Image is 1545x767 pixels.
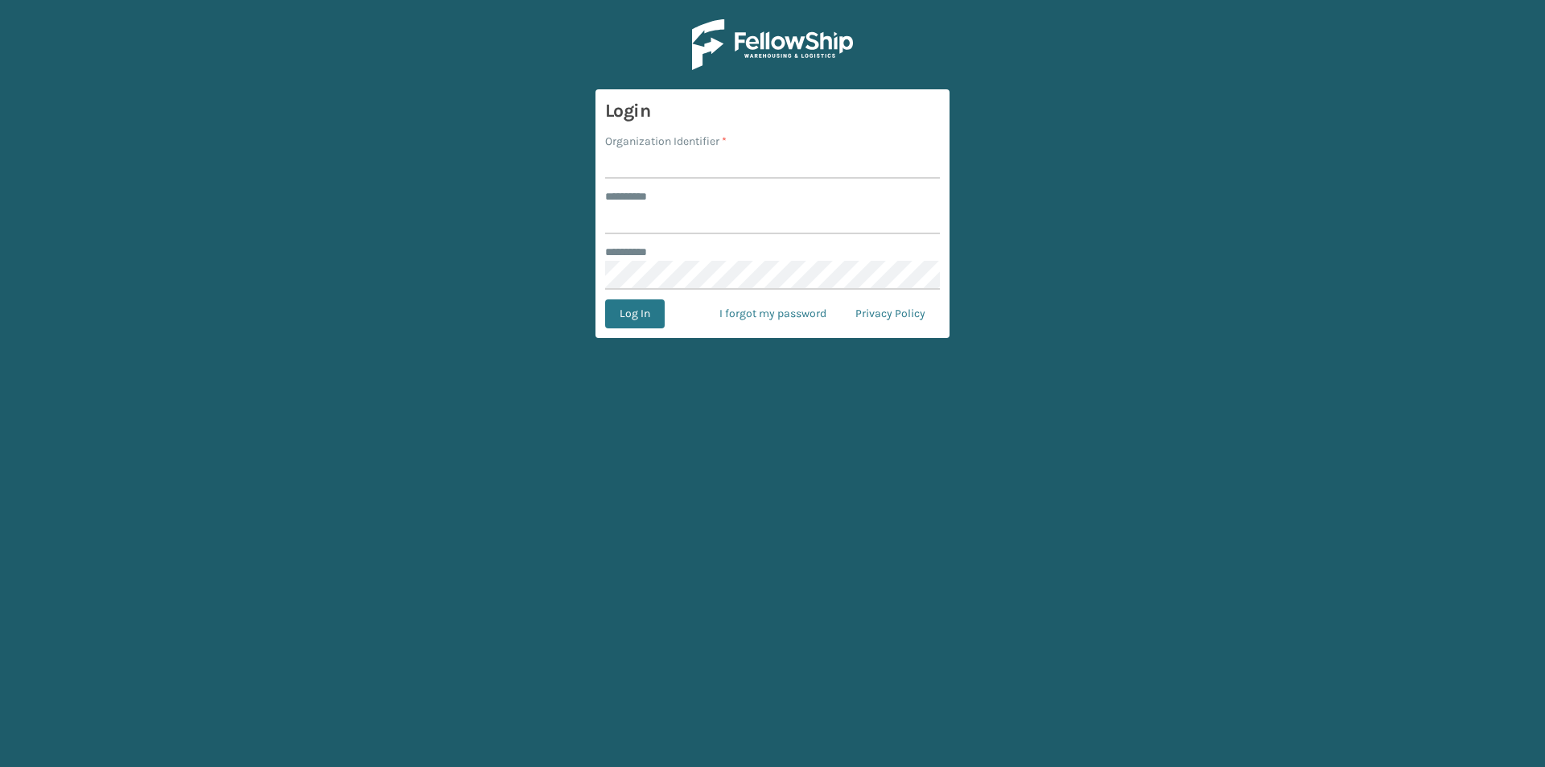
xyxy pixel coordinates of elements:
h3: Login [605,99,940,123]
img: Logo [692,19,853,70]
button: Log In [605,299,665,328]
a: Privacy Policy [841,299,940,328]
a: I forgot my password [705,299,841,328]
label: Organization Identifier [605,133,727,150]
